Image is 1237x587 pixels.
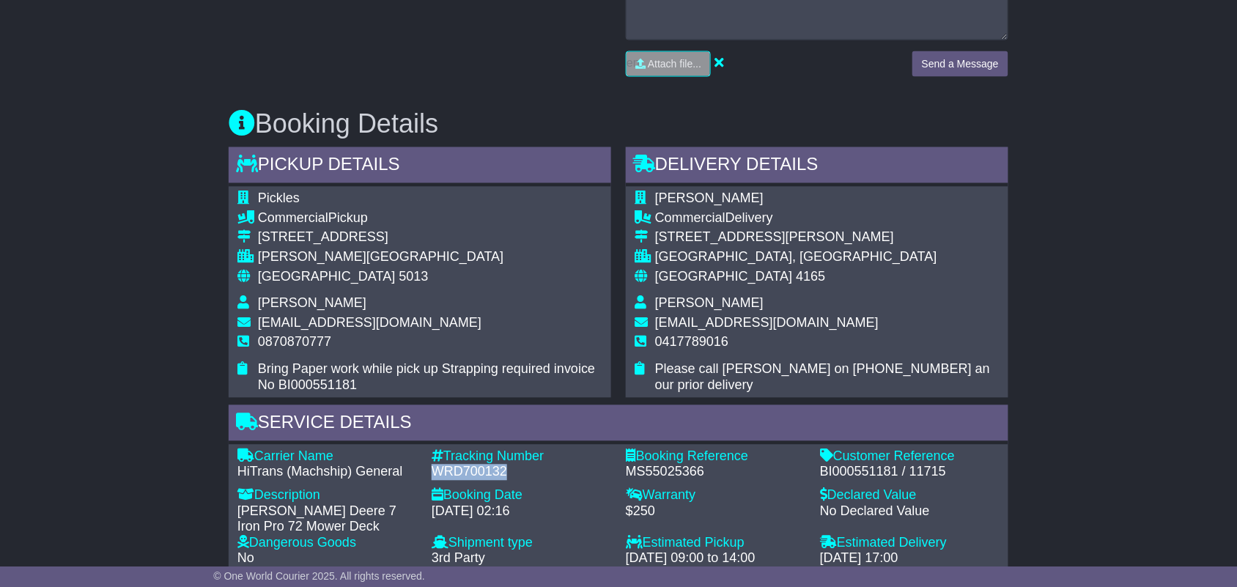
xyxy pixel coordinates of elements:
[820,536,1000,552] div: Estimated Delivery
[655,211,1000,227] div: Delivery
[237,488,417,504] div: Description
[655,296,764,311] span: [PERSON_NAME]
[626,147,1008,187] div: Delivery Details
[655,230,1000,246] div: [STREET_ADDRESS][PERSON_NAME]
[626,536,805,552] div: Estimated Pickup
[237,449,417,465] div: Carrier Name
[820,449,1000,465] div: Customer Reference
[213,570,425,582] span: © One World Courier 2025. All rights reserved.
[258,335,331,350] span: 0870870777
[399,270,428,284] span: 5013
[796,270,825,284] span: 4165
[258,230,602,246] div: [STREET_ADDRESS]
[820,488,1000,504] div: Declared Value
[820,504,1000,520] div: No Declared Value
[432,465,611,481] div: WRD700132
[626,465,805,481] div: MS55025366
[229,110,1008,139] h3: Booking Details
[912,51,1008,77] button: Send a Message
[432,504,611,520] div: [DATE] 02:16
[237,551,254,566] span: No
[237,536,417,552] div: Dangerous Goods
[655,270,792,284] span: [GEOGRAPHIC_DATA]
[258,191,300,206] span: Pickles
[626,449,805,465] div: Booking Reference
[655,191,764,206] span: [PERSON_NAME]
[229,147,611,187] div: Pickup Details
[655,211,725,226] span: Commercial
[258,270,395,284] span: [GEOGRAPHIC_DATA]
[258,362,595,393] span: Bring Paper work while pick up Strapping required invoice No BI000551181
[820,465,1000,481] div: BI000551181 / 11715
[626,488,805,504] div: Warranty
[229,405,1008,445] div: Service Details
[258,316,481,331] span: [EMAIL_ADDRESS][DOMAIN_NAME]
[432,488,611,504] div: Booking Date
[258,250,602,266] div: [PERSON_NAME][GEOGRAPHIC_DATA]
[626,551,805,567] div: [DATE] 09:00 to 14:00
[820,551,1000,567] div: [DATE] 17:00
[237,504,417,536] div: [PERSON_NAME] Deere 7 Iron Pro 72 Mower Deck
[258,211,602,227] div: Pickup
[258,211,328,226] span: Commercial
[655,335,728,350] span: 0417789016
[258,296,366,311] span: [PERSON_NAME]
[237,465,417,481] div: HiTrans (Machship) General
[432,449,611,465] div: Tracking Number
[655,362,990,393] span: Please call [PERSON_NAME] on [PHONE_NUMBER] an our prior delivery
[432,551,485,566] span: 3rd Party
[626,504,805,520] div: $250
[655,250,1000,266] div: [GEOGRAPHIC_DATA], [GEOGRAPHIC_DATA]
[432,536,611,552] div: Shipment type
[655,316,879,331] span: [EMAIL_ADDRESS][DOMAIN_NAME]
